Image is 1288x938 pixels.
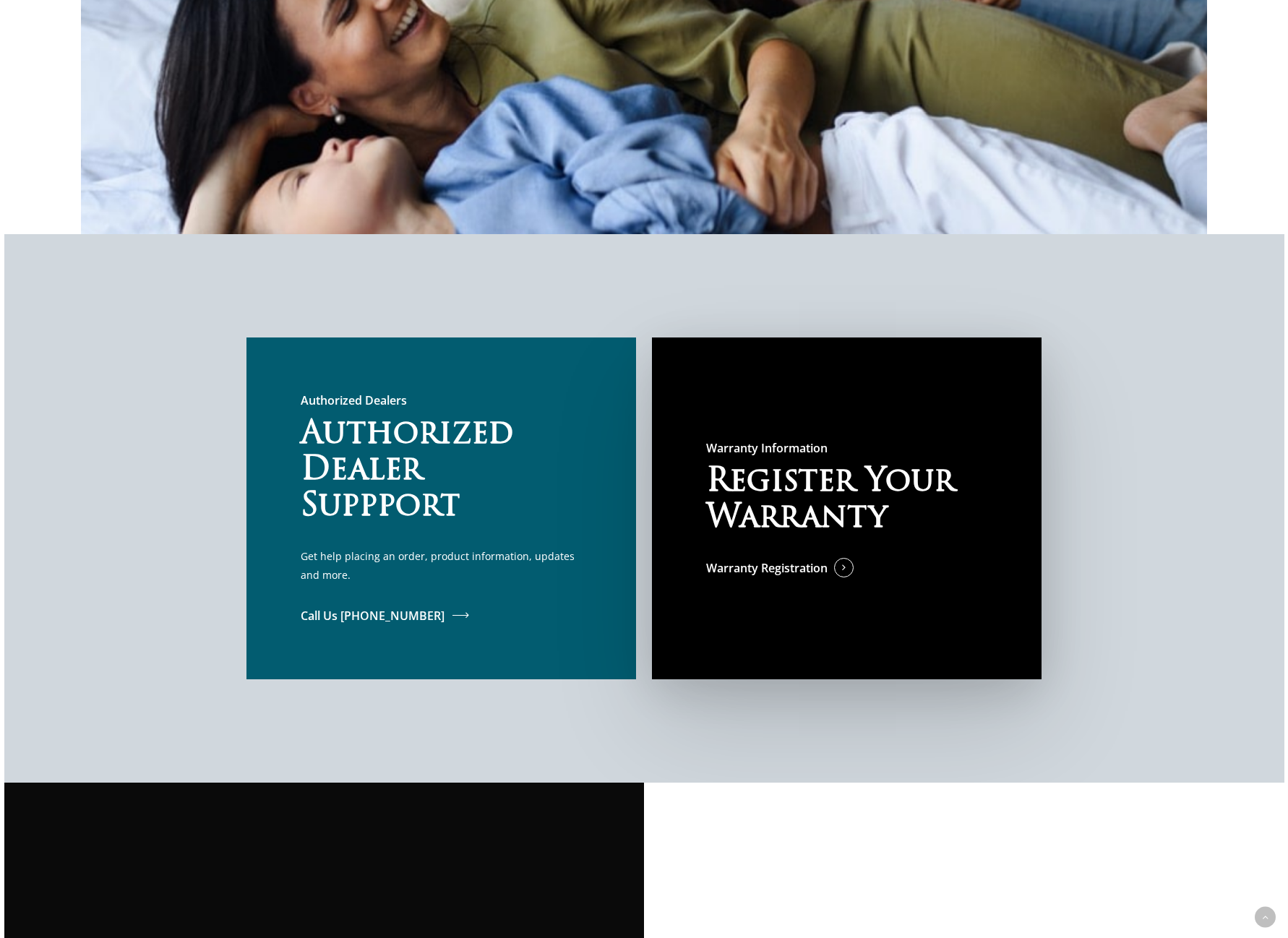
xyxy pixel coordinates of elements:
[747,885,900,904] a: Call [PHONE_NUMBER]
[706,559,854,577] a: Warranty Registration
[301,417,582,525] h2: Authorized Dealer Suppport
[706,465,987,537] h2: Register Your Warranty
[301,547,582,585] p: Get help placing an order, product information, updates and more.
[706,440,828,456] span: Warranty Information
[1255,907,1276,928] a: Back to top
[301,606,471,625] a: Call Us [PHONE_NUMBER]
[301,391,582,410] h5: Authorized Dealers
